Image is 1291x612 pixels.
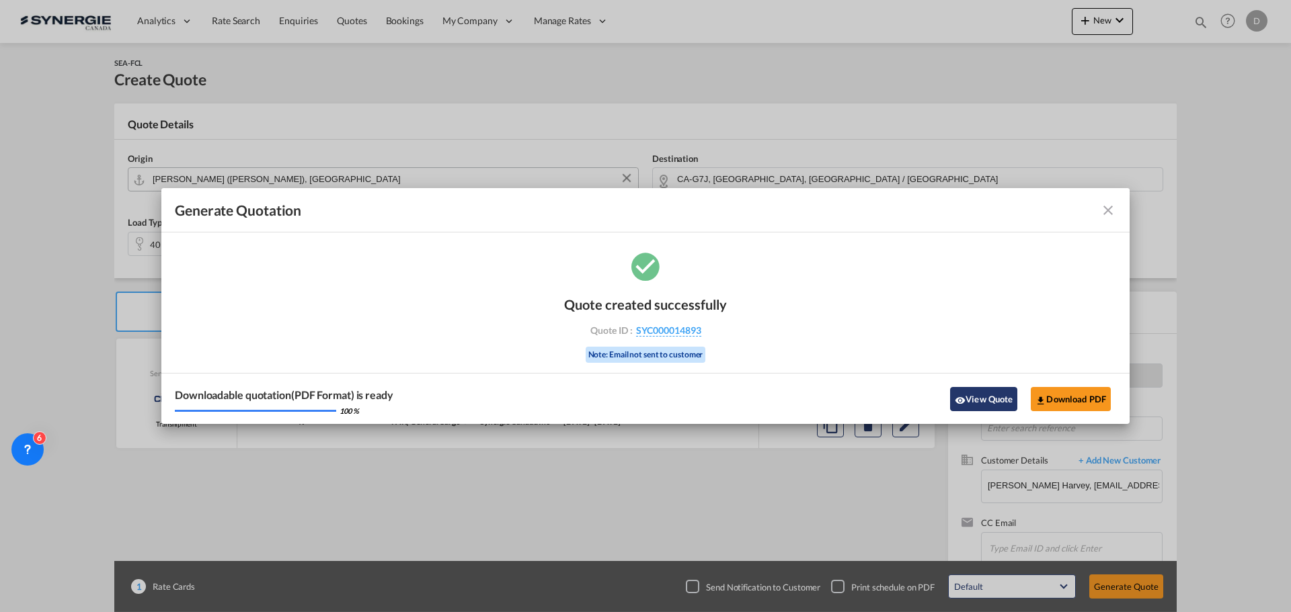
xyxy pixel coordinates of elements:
div: Quote ID : [568,324,723,337]
div: 100 % [340,406,359,416]
md-icon: icon-close fg-AAA8AD cursor m-0 [1100,202,1116,218]
span: Generate Quotation [175,202,301,219]
md-icon: icon-checkbox-marked-circle [629,249,662,283]
div: Quote created successfully [564,296,727,312]
div: Note: Email not sent to customer [586,347,706,363]
button: Download PDF [1031,387,1111,411]
md-icon: icon-eye [955,395,966,406]
md-dialog: Generate Quotation Quote ... [161,188,1130,425]
span: SYC000014893 [636,324,701,337]
div: Downloadable quotation(PDF Format) is ready [175,388,393,402]
md-icon: icon-download [1035,395,1046,406]
button: icon-eyeView Quote [950,387,1017,411]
